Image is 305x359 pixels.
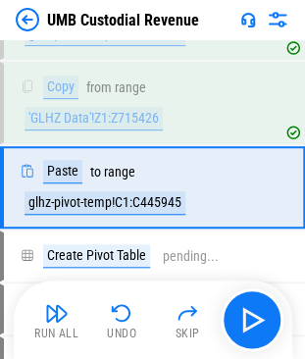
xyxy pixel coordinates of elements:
div: UMB Custodial Revenue [47,11,199,29]
div: Create Pivot Table [43,244,150,268]
button: Skip [156,296,219,343]
div: pending... [163,249,219,264]
div: Copy [43,76,78,99]
img: Undo [110,301,133,325]
img: Back [16,8,39,31]
button: Undo [90,296,153,343]
div: Run All [34,328,78,339]
img: Skip [176,301,199,325]
div: 'GLHZ Data'!Z1:Z715426 [25,107,163,130]
div: range [115,80,146,95]
img: Settings menu [266,8,289,31]
div: range [104,165,135,179]
img: Main button [236,304,268,335]
img: Run All [45,301,69,325]
div: Paste [43,160,82,183]
div: to [90,165,101,179]
img: Support [240,12,256,27]
div: Skip [176,328,200,339]
button: Run All [25,296,88,343]
div: Undo [107,328,136,339]
div: from [86,80,112,95]
div: glhz-pivot-temp!C1:C445945 [25,191,185,215]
